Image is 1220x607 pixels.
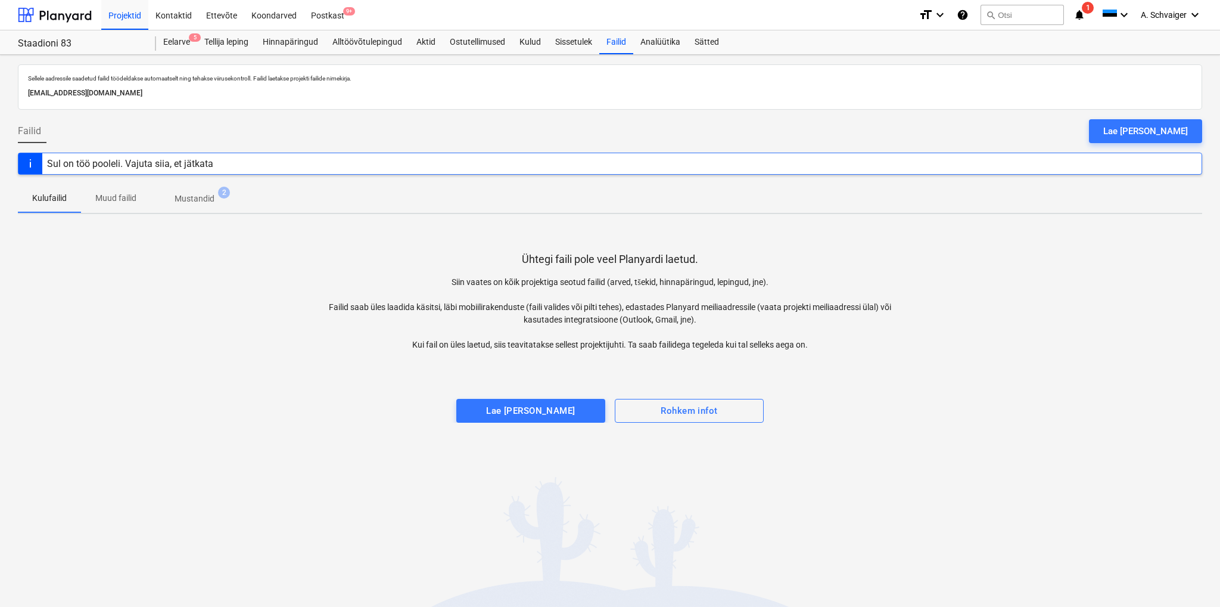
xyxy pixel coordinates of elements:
div: Staadioni 83 [18,38,142,50]
a: Aktid [409,30,443,54]
div: Lae [PERSON_NAME] [486,403,575,419]
button: Otsi [981,5,1064,25]
p: Mustandid [175,193,214,205]
iframe: Chat Widget [1160,550,1220,607]
a: Eelarve5 [156,30,197,54]
button: Lae [PERSON_NAME] [1089,119,1202,143]
i: Abikeskus [957,8,969,22]
i: keyboard_arrow_down [1188,8,1202,22]
span: 2 [218,187,230,199]
span: search [986,10,995,20]
div: Sul on töö pooleli. Vajuta siia, et jätkata [47,158,213,169]
a: Analüütika [633,30,687,54]
i: notifications [1073,8,1085,22]
p: Siin vaates on kõik projektiga seotud failid (arved, tšekid, hinnapäringud, lepingud, jne). Faili... [314,276,906,351]
a: Hinnapäringud [256,30,325,54]
a: Tellija leping [197,30,256,54]
button: Rohkem infot [615,399,764,423]
span: A. Schvaiger [1141,10,1187,20]
div: Rohkem infot [661,403,717,419]
div: Eelarve [156,30,197,54]
a: Kulud [512,30,548,54]
a: Ostutellimused [443,30,512,54]
p: Ühtegi faili pole veel Planyardi laetud. [522,252,698,267]
span: 5 [189,33,201,42]
i: format_size [919,8,933,22]
div: Lae [PERSON_NAME] [1103,123,1188,139]
a: Alltöövõtulepingud [325,30,409,54]
span: 1 [1082,2,1094,14]
a: Sissetulek [548,30,599,54]
a: Sätted [687,30,726,54]
i: keyboard_arrow_down [1117,8,1131,22]
a: Failid [599,30,633,54]
button: Lae [PERSON_NAME] [456,399,605,423]
p: Sellele aadressile saadetud failid töödeldakse automaatselt ning tehakse viirusekontroll. Failid ... [28,75,1192,82]
span: 9+ [343,7,355,16]
div: Vestlusvidin [1160,550,1220,607]
p: [EMAIL_ADDRESS][DOMAIN_NAME] [28,87,1192,100]
p: Muud failid [95,192,136,205]
span: Failid [18,124,41,138]
p: Kulufailid [32,192,67,205]
i: keyboard_arrow_down [933,8,947,22]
